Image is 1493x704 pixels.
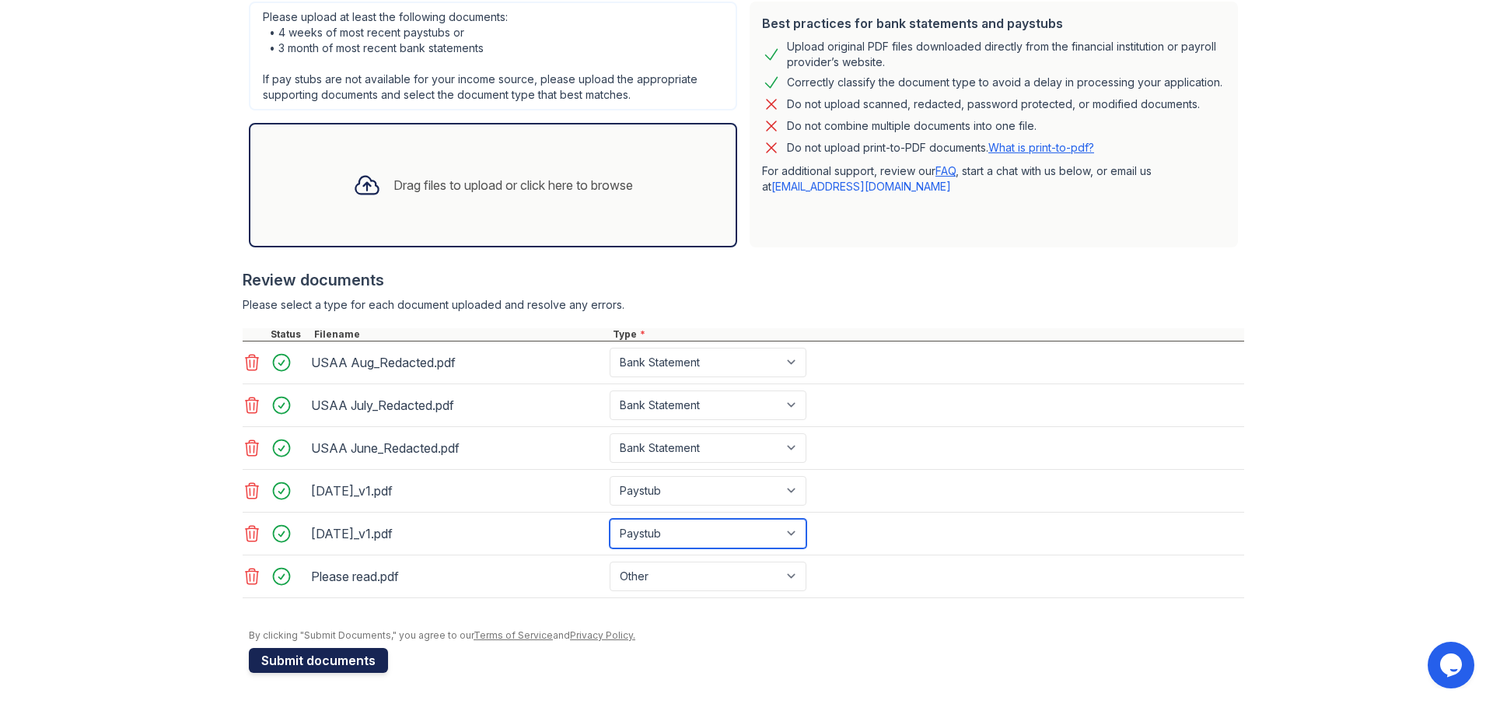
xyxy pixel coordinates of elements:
[771,180,951,193] a: [EMAIL_ADDRESS][DOMAIN_NAME]
[787,39,1226,70] div: Upload original PDF files downloaded directly from the financial institution or payroll provider’...
[474,629,553,641] a: Terms of Service
[393,176,633,194] div: Drag files to upload or click here to browse
[935,164,956,177] a: FAQ
[267,328,311,341] div: Status
[249,2,737,110] div: Please upload at least the following documents: • 4 weeks of most recent paystubs or • 3 month of...
[249,629,1244,642] div: By clicking "Submit Documents," you agree to our and
[311,328,610,341] div: Filename
[787,73,1222,92] div: Correctly classify the document type to avoid a delay in processing your application.
[311,564,603,589] div: Please read.pdf
[570,629,635,641] a: Privacy Policy.
[787,117,1037,135] div: Do not combine multiple documents into one file.
[988,141,1094,154] a: What is print-to-pdf?
[311,521,603,546] div: [DATE]_v1.pdf
[311,393,603,418] div: USAA July_Redacted.pdf
[787,95,1200,114] div: Do not upload scanned, redacted, password protected, or modified documents.
[762,163,1226,194] p: For additional support, review our , start a chat with us below, or email us at
[311,478,603,503] div: [DATE]_v1.pdf
[1428,642,1477,688] iframe: chat widget
[311,436,603,461] div: USAA June_Redacted.pdf
[762,14,1226,33] div: Best practices for bank statements and paystubs
[243,269,1244,291] div: Review documents
[243,297,1244,313] div: Please select a type for each document uploaded and resolve any errors.
[610,328,1244,341] div: Type
[787,140,1094,156] p: Do not upload print-to-PDF documents.
[249,648,388,673] button: Submit documents
[311,350,603,375] div: USAA Aug_Redacted.pdf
